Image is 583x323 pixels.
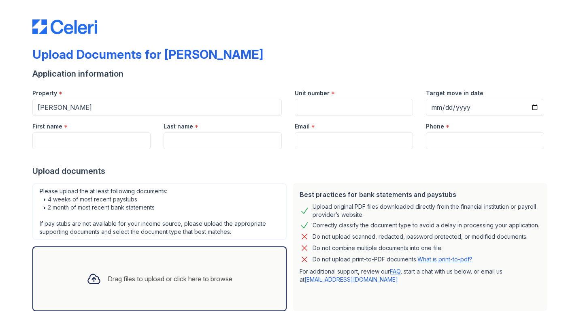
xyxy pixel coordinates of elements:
[32,47,263,62] div: Upload Documents for [PERSON_NAME]
[313,255,472,263] p: Do not upload print-to-PDF documents.
[304,276,398,283] a: [EMAIL_ADDRESS][DOMAIN_NAME]
[417,256,472,263] a: What is print-to-pdf?
[426,122,444,130] label: Phone
[164,122,193,130] label: Last name
[295,89,330,97] label: Unit number
[32,122,62,130] label: First name
[32,19,97,34] img: CE_Logo_Blue-a8612792a0a2168367f1c8372b55b34899dd931a85d93a1a3d3e32e68fde9ad4.png
[32,165,551,177] div: Upload documents
[295,122,310,130] label: Email
[313,203,541,219] div: Upload original PDF files downloaded directly from the financial institution or payroll provider’...
[390,268,400,275] a: FAQ
[300,190,541,199] div: Best practices for bank statements and paystubs
[426,89,483,97] label: Target move in date
[300,267,541,284] p: For additional support, review our , start a chat with us below, or email us at
[32,68,551,79] div: Application information
[313,220,539,230] div: Correctly classify the document type to avoid a delay in processing your application.
[313,232,528,242] div: Do not upload scanned, redacted, password protected, or modified documents.
[32,183,287,240] div: Please upload the at least following documents: • 4 weeks of most recent paystubs • 2 month of mo...
[313,243,443,253] div: Do not combine multiple documents into one file.
[32,89,57,97] label: Property
[108,274,232,284] div: Drag files to upload or click here to browse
